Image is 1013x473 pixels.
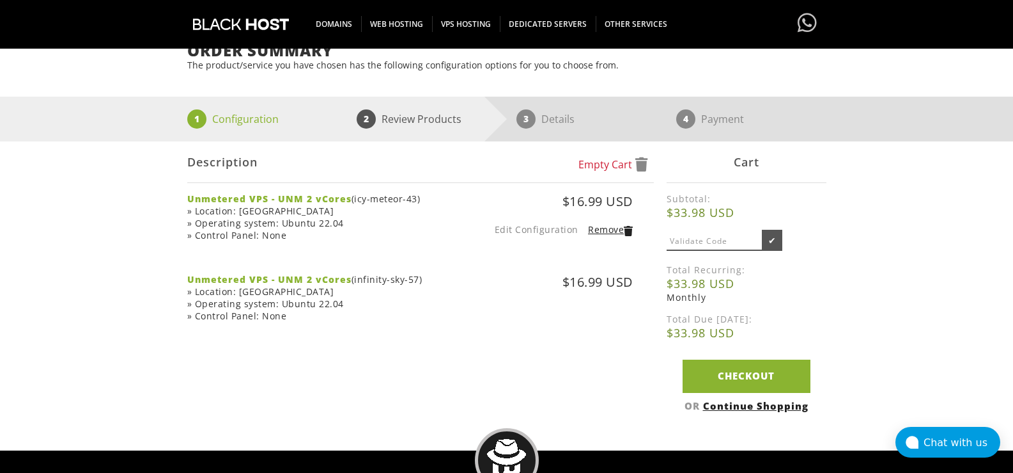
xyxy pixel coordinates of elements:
span: 4 [676,109,695,129]
span: 1 [187,109,206,129]
label: Total Recurring: [667,264,826,276]
p: The product/service you have chosen has the following configuration options for you to choose from. [187,59,826,71]
b: $33.98 USD [667,276,826,291]
button: Chat with us [895,427,1000,458]
input: Validate Code [667,232,762,251]
p: Payment [701,109,744,129]
input: ✔ [762,230,782,251]
span: Monthly [667,291,706,303]
span: DEDICATED SERVERS [500,16,596,32]
p: Details [541,109,575,129]
div: $16.99 USD [447,273,633,317]
div: $16.99 USD [447,193,633,237]
label: Subtotal: [667,193,826,205]
a: Empty Cart [578,157,647,172]
p: Review Products [382,109,461,129]
strong: Unmetered VPS - UNM 2 vCores [187,273,352,285]
a: Checkout [683,360,810,392]
a: Continue Shopping [703,399,808,412]
span: 2 [357,109,376,129]
a: Edit Configuration [495,223,578,236]
span: WEB HOSTING [361,16,433,32]
div: (infinity-sky-57) » Location: [GEOGRAPHIC_DATA] » Operating system: Ubuntu 22.04 » Control Panel:... [187,273,444,322]
b: $33.98 USD [667,325,826,341]
a: Remove [588,223,633,236]
span: OTHER SERVICES [596,16,676,32]
p: Configuration [212,109,279,129]
div: (icy-meteor-43) » Location: [GEOGRAPHIC_DATA] » Operating system: Ubuntu 22.04 » Control Panel: None [187,193,444,241]
div: Cart [667,141,826,183]
div: OR [667,399,826,412]
span: DOMAINS [307,16,362,32]
span: VPS HOSTING [432,16,500,32]
div: Description [187,141,654,183]
h1: Order Summary [187,42,826,59]
label: Total Due [DATE]: [667,313,826,325]
b: $33.98 USD [667,205,826,220]
div: Chat with us [924,437,1000,449]
span: 3 [516,109,536,129]
strong: Unmetered VPS - UNM 2 vCores [187,193,352,205]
